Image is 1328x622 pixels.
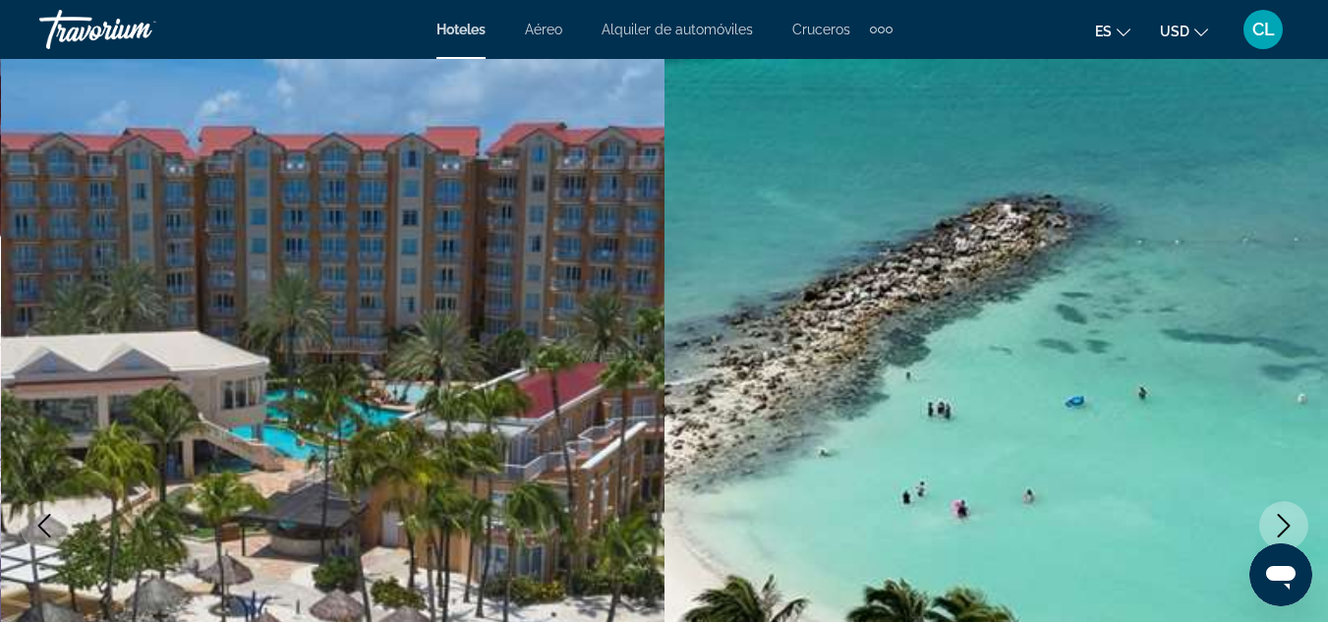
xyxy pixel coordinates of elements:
button: User Menu [1238,9,1289,50]
span: es [1095,24,1112,39]
span: CL [1252,20,1275,39]
a: Travorium [39,4,236,55]
button: Extra navigation items [870,14,893,45]
span: USD [1160,24,1189,39]
a: Aéreo [525,22,562,37]
a: Cruceros [792,22,850,37]
a: Alquiler de automóviles [602,22,753,37]
button: Change language [1095,17,1130,45]
button: Change currency [1160,17,1208,45]
iframe: Botón para iniciar la ventana de mensajería [1249,543,1312,606]
a: Hoteles [436,22,486,37]
button: Previous image [20,501,69,550]
button: Next image [1259,501,1308,550]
